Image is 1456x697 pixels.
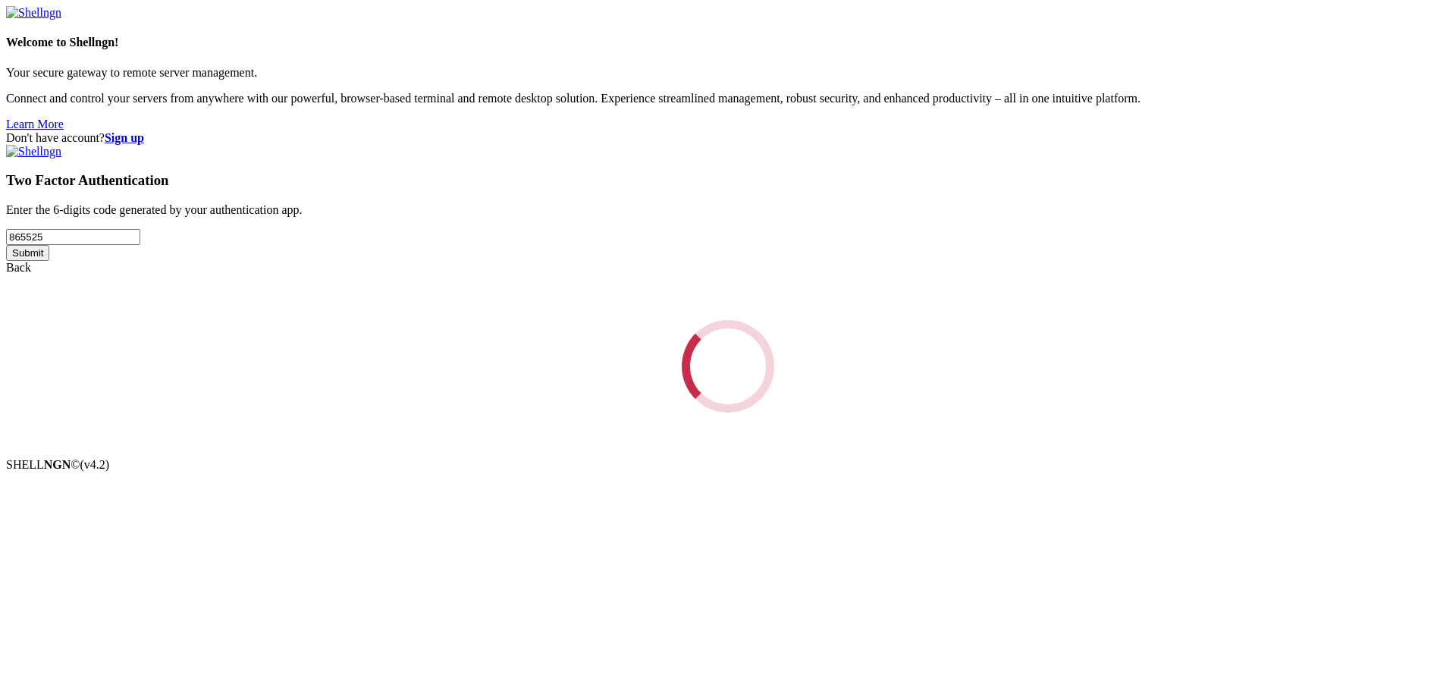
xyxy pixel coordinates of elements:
[6,131,1450,145] div: Don't have account?
[682,320,774,413] div: Loading...
[6,245,49,261] input: Submit
[6,172,1450,189] h3: Two Factor Authentication
[6,203,1450,217] p: Enter the 6-digits code generated by your authentication app.
[6,118,64,130] a: Learn More
[105,131,144,144] a: Sign up
[6,92,1450,105] p: Connect and control your servers from anywhere with our powerful, browser-based terminal and remo...
[80,458,110,471] span: 4.2.0
[6,229,140,245] input: Two factor code
[6,458,109,471] span: SHELL ©
[44,458,71,471] b: NGN
[6,66,1450,80] p: Your secure gateway to remote server management.
[6,261,31,274] a: Back
[6,36,1450,49] h4: Welcome to Shellngn!
[6,6,61,20] img: Shellngn
[6,145,61,159] img: Shellngn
